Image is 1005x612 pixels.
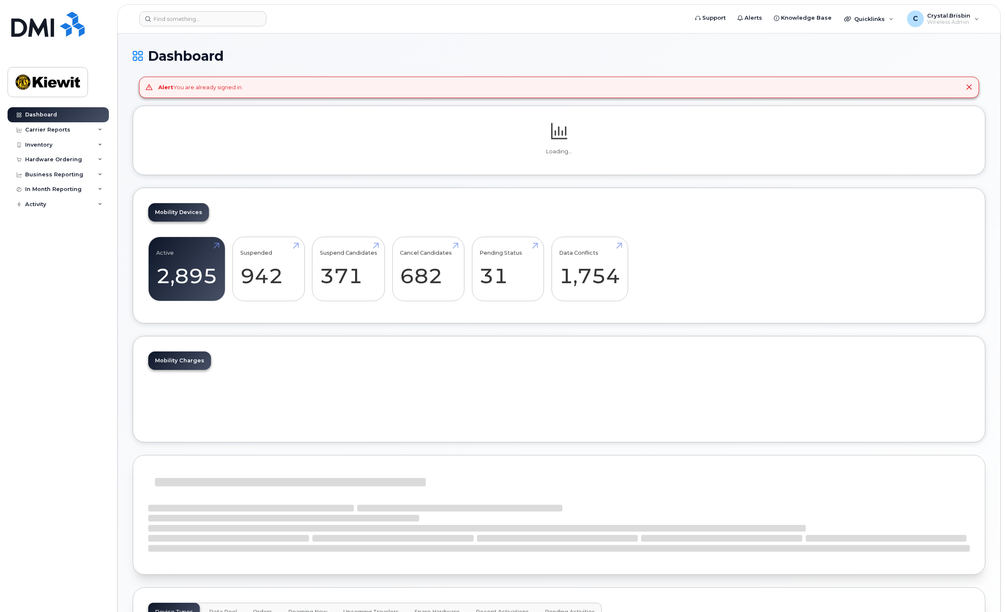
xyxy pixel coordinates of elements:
[158,83,243,91] div: You are already signed in.
[148,351,211,370] a: Mobility Charges
[156,241,217,297] a: Active 2,895
[320,241,377,297] a: Suspend Candidates 371
[479,241,536,297] a: Pending Status 31
[240,241,297,297] a: Suspended 942
[559,241,620,297] a: Data Conflicts 1,754
[158,84,173,90] strong: Alert
[133,49,985,63] h1: Dashboard
[148,203,209,222] a: Mobility Devices
[148,148,970,155] p: Loading...
[400,241,456,297] a: Cancel Candidates 682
